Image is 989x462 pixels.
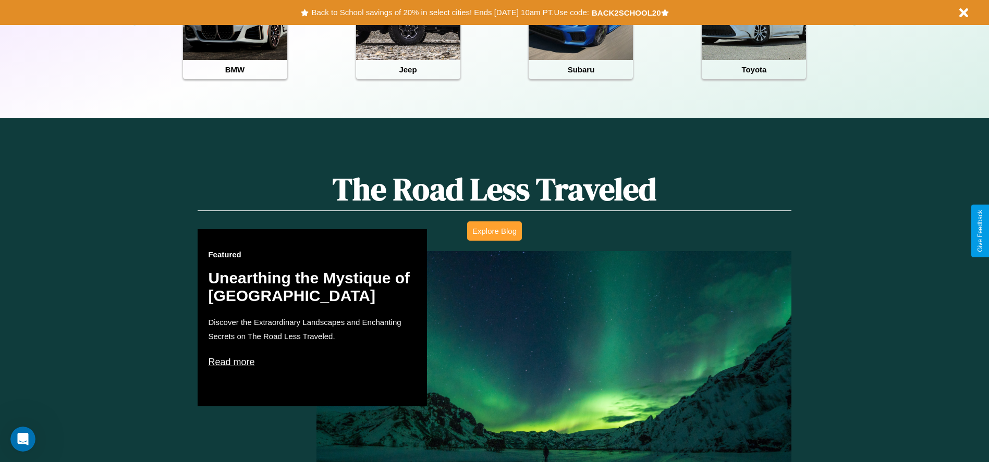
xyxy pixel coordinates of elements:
b: BACK2SCHOOL20 [592,8,661,17]
h4: Toyota [702,60,806,79]
h1: The Road Less Traveled [198,168,791,211]
div: Give Feedback [976,210,984,252]
h4: Jeep [356,60,460,79]
p: Read more [208,354,417,370]
p: Discover the Extraordinary Landscapes and Enchanting Secrets on The Road Less Traveled. [208,315,417,343]
iframe: Intercom live chat [10,427,35,452]
button: Explore Blog [467,221,522,241]
h4: Subaru [529,60,633,79]
h3: Featured [208,250,417,259]
h2: Unearthing the Mystique of [GEOGRAPHIC_DATA] [208,269,417,305]
h4: BMW [183,60,287,79]
button: Back to School savings of 20% in select cities! Ends [DATE] 10am PT.Use code: [309,5,591,20]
